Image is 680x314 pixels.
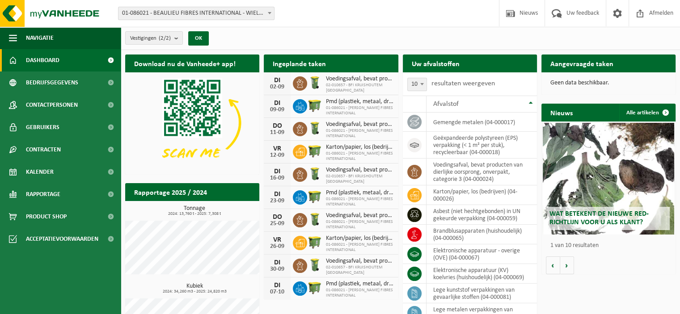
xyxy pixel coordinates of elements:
a: Alle artikelen [619,104,675,121]
div: DO [268,122,286,130]
span: Pmd (plastiek, metaal, drankkartons) (bedrijven) [326,98,393,105]
span: Dashboard [26,49,59,71]
div: DI [268,259,286,266]
div: 12-09 [268,152,286,159]
div: 07-10 [268,289,286,295]
p: Geen data beschikbaar. [550,80,667,86]
img: WB-0140-HPE-GN-50 [307,257,322,272]
div: 02-09 [268,84,286,90]
span: Karton/papier, los (bedrijven) [326,235,393,242]
span: Wat betekent de nieuwe RED-richtlijn voor u als klant? [549,210,649,226]
span: 01-086021 - [PERSON_NAME] FIBRES INTERNATIONAL [326,219,393,230]
div: 23-09 [268,198,286,204]
div: DI [268,168,286,175]
div: DI [268,100,286,107]
div: 11-09 [268,130,286,136]
div: 30-09 [268,266,286,272]
td: elektronische apparatuur - overige (OVE) (04-000067) [427,244,537,264]
img: WB-0140-HPE-GN-50 [307,166,322,181]
span: 01-086021 - [PERSON_NAME] FIBRES INTERNATIONAL [326,242,393,253]
img: WB-0140-HPE-GN-50 [307,212,322,227]
span: Bedrijfsgegevens [26,71,78,94]
td: voedingsafval, bevat producten van dierlijke oorsprong, onverpakt, categorie 3 (04-000024) [427,159,537,185]
div: 09-09 [268,107,286,113]
div: DI [268,77,286,84]
img: WB-0140-HPE-GN-50 [307,121,322,136]
h2: Nieuws [541,104,582,121]
td: geëxpandeerde polystyreen (EPS) verpakking (< 1 m² per stuk), recycleerbaar (04-000018) [427,132,537,159]
span: Voedingsafval, bevat producten van dierlijke oorsprong, onverpakt, categorie 3 [326,121,393,128]
span: Pmd (plastiek, metaal, drankkartons) (bedrijven) [326,189,393,197]
span: Voedingsafval, bevat producten van dierlijke oorsprong, onverpakt, categorie 3 [326,258,393,265]
a: Wat betekent de nieuwe RED-richtlijn voor u als klant? [543,123,674,234]
div: VR [268,145,286,152]
td: brandblusapparaten (huishoudelijk) (04-000065) [427,225,537,244]
h3: Tonnage [130,205,259,216]
div: DI [268,191,286,198]
h2: Uw afvalstoffen [403,54,469,72]
span: 02-010657 - BFI KRUISHOUTEM [GEOGRAPHIC_DATA] [326,83,393,93]
img: WB-1100-HPE-GN-50 [307,189,322,204]
img: Download de VHEPlus App [125,72,259,173]
button: OK [188,31,209,46]
span: 2024: 34,260 m3 - 2025: 24,820 m3 [130,289,259,294]
span: Navigatie [26,27,54,49]
a: Bekijk rapportage [193,201,258,218]
span: Pmd (plastiek, metaal, drankkartons) (bedrijven) [326,281,393,288]
span: 02-010657 - BFI KRUISHOUTEM [GEOGRAPHIC_DATA] [326,265,393,276]
span: 10 [407,78,427,91]
span: Voedingsafval, bevat producten van dierlijke oorsprong, onverpakt, categorie 3 [326,212,393,219]
img: WB-0140-HPE-GN-50 [307,75,322,90]
span: 01-086021 - [PERSON_NAME] FIBRES INTERNATIONAL [326,197,393,207]
div: 16-09 [268,175,286,181]
span: Voedingsafval, bevat producten van dierlijke oorsprong, onverpakt, categorie 3 [326,167,393,174]
span: 01-086021 - [PERSON_NAME] FIBRES INTERNATIONAL [326,151,393,162]
label: resultaten weergeven [431,80,495,87]
span: Contactpersonen [26,94,78,116]
button: Vestigingen(2/2) [125,31,183,45]
span: 01-086021 - [PERSON_NAME] FIBRES INTERNATIONAL [326,105,393,116]
img: WB-1100-HPE-GN-50 [307,280,322,295]
span: 01-086021 - BEAULIEU FIBRES INTERNATIONAL - WIELSBEKE [118,7,274,20]
img: WB-1100-HPE-GN-50 [307,234,322,250]
td: gemengde metalen (04-000017) [427,113,537,132]
td: lege kunststof verpakkingen van gevaarlijke stoffen (04-000081) [427,284,537,303]
span: Product Shop [26,205,67,228]
span: 01-086021 - [PERSON_NAME] FIBRES INTERNATIONAL [326,288,393,298]
span: Acceptatievoorwaarden [26,228,98,250]
button: Vorige [546,256,560,274]
div: 26-09 [268,243,286,250]
img: WB-1100-HPE-GN-50 [307,143,322,159]
p: 1 van 10 resultaten [550,243,671,249]
h2: Aangevraagde taken [541,54,622,72]
td: elektronische apparatuur (KV) koelvries (huishoudelijk) (04-000069) [427,264,537,284]
span: Kalender [26,161,54,183]
td: karton/papier, los (bedrijven) (04-000026) [427,185,537,205]
span: 02-010657 - BFI KRUISHOUTEM [GEOGRAPHIC_DATA] [326,174,393,184]
td: asbest (niet hechtgebonden) in UN gekeurde verpakking (04-000059) [427,205,537,225]
span: Rapportage [26,183,60,205]
h3: Kubiek [130,283,259,294]
h2: Download nu de Vanheede+ app! [125,54,245,72]
span: Gebruikers [26,116,59,138]
button: Volgende [560,256,574,274]
span: Voedingsafval, bevat producten van dierlijke oorsprong, onverpakt, categorie 3 [326,75,393,83]
h2: Rapportage 2025 / 2024 [125,183,216,201]
span: 10 [408,78,427,91]
h2: Ingeplande taken [264,54,335,72]
count: (2/2) [159,35,171,41]
img: WB-1100-HPE-GN-50 [307,98,322,113]
div: DI [268,282,286,289]
span: 2024: 13,760 t - 2025: 7,308 t [130,212,259,216]
div: DO [268,214,286,221]
span: 01-086021 - [PERSON_NAME] FIBRES INTERNATIONAL [326,128,393,139]
span: Karton/papier, los (bedrijven) [326,144,393,151]
span: Vestigingen [130,32,171,45]
span: Contracten [26,138,61,161]
span: Afvalstof [433,100,459,108]
div: VR [268,236,286,243]
div: 25-09 [268,221,286,227]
